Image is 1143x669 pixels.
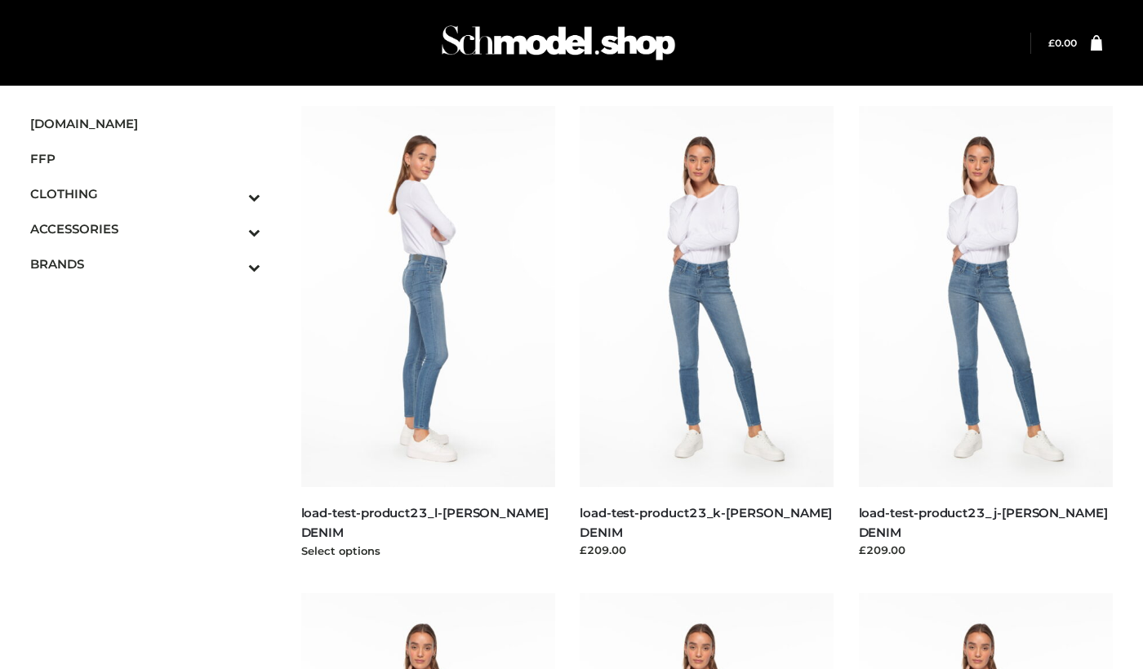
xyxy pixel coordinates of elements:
a: load-test-product23_l-[PERSON_NAME] DENIM [301,505,549,539]
span: £ [1048,37,1055,49]
a: BRANDSToggle Submenu [30,246,260,281]
div: £209.00 [580,542,834,558]
div: £209.00 [859,542,1114,558]
img: load-test-product23_j-PARKER SMITH DENIM [859,106,1114,487]
span: ACCESSORIES [30,219,260,238]
button: Toggle Submenu [203,211,260,246]
span: CLOTHING [30,184,260,203]
button: Toggle Submenu [203,176,260,211]
a: [DOMAIN_NAME] [30,106,260,141]
a: CLOTHINGToggle Submenu [30,176,260,211]
a: FFP [30,141,260,176]
a: ACCESSORIESToggle Submenu [30,211,260,246]
img: load-test-product23_k-PARKER SMITH DENIM [580,106,834,487]
img: Schmodel Admin 964 [436,11,681,75]
a: Select options [301,544,380,557]
bdi: 0.00 [1048,37,1077,49]
button: Toggle Submenu [203,246,260,281]
a: load-test-product23_k-[PERSON_NAME] DENIM [580,505,832,539]
span: BRANDS [30,255,260,273]
a: £0.00 [1048,37,1077,49]
a: load-test-product23_j-[PERSON_NAME] DENIM [859,505,1108,539]
span: [DOMAIN_NAME] [30,114,260,133]
span: FFP [30,149,260,168]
